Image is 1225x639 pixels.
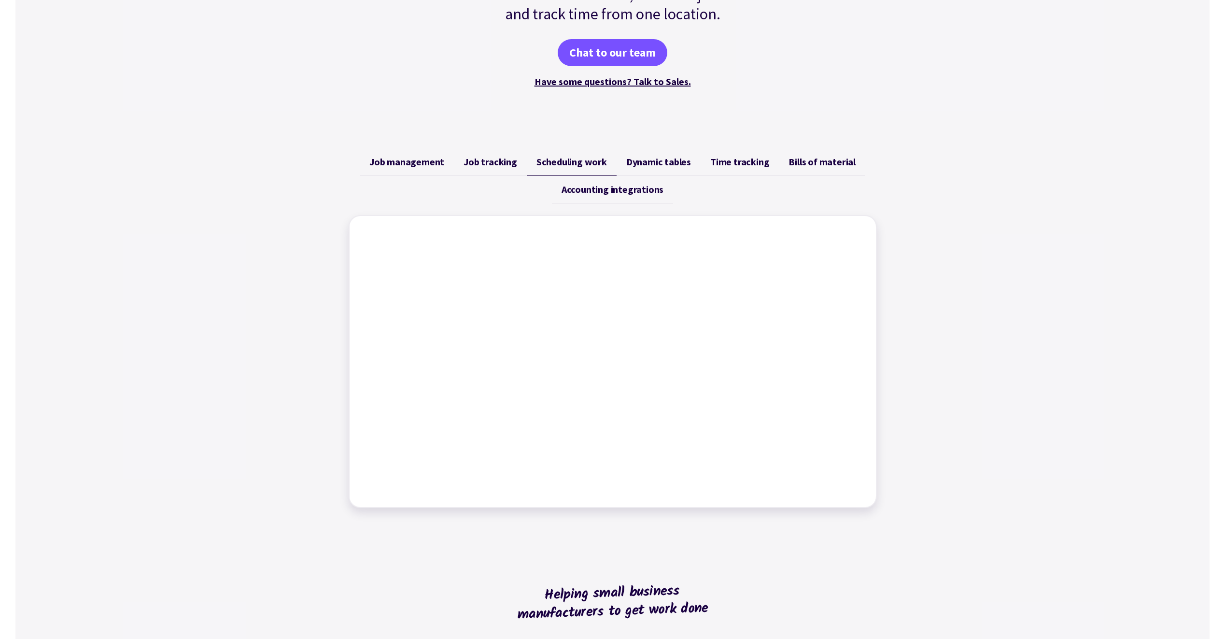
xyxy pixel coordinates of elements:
a: Have some questions? Talk to Sales. [535,75,691,87]
iframe: Factory - Scheduling work and events using Planner [359,226,866,497]
span: Dynamic tables [626,156,691,168]
span: Job tracking [464,156,517,168]
span: Job management [369,156,444,168]
span: Time tracking [710,156,769,168]
a: Chat to our team [558,39,667,66]
span: Bills of material [789,156,856,168]
iframe: Chat Widget [1064,535,1225,639]
span: Accounting integrations [562,184,663,195]
span: Scheduling work [536,156,607,168]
